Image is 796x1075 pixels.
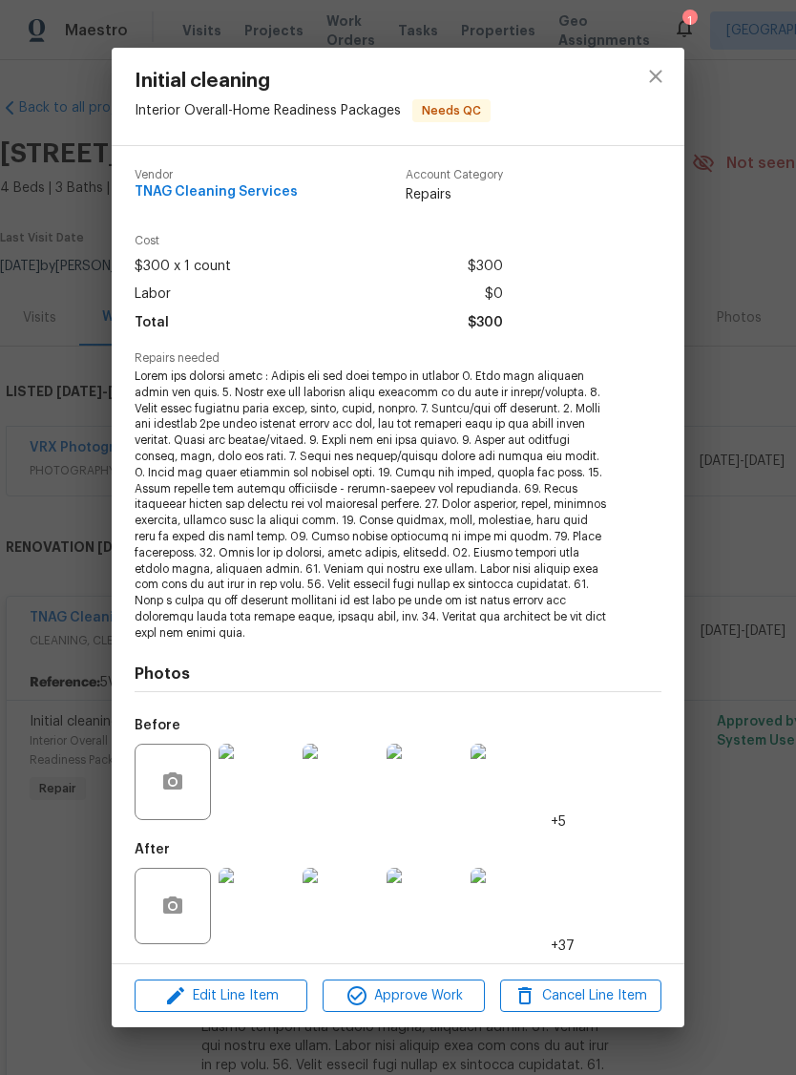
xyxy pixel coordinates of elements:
[135,719,180,732] h5: Before
[135,71,491,92] span: Initial cleaning
[140,984,302,1008] span: Edit Line Item
[135,369,609,642] span: Lorem ips dolorsi ametc : Adipis eli sed doei tempo in utlabor 0. Etdo magn aliquaen admin ven qu...
[135,235,503,247] span: Cost
[135,253,231,281] span: $300 x 1 count
[135,309,169,337] span: Total
[406,169,503,181] span: Account Category
[328,984,478,1008] span: Approve Work
[135,352,661,365] span: Repairs needed
[135,664,661,684] h4: Photos
[414,101,489,120] span: Needs QC
[135,843,170,856] h5: After
[485,281,503,308] span: $0
[135,169,298,181] span: Vendor
[506,984,656,1008] span: Cancel Line Item
[551,812,566,832] span: +5
[682,11,696,31] div: 1
[135,104,401,117] span: Interior Overall - Home Readiness Packages
[406,185,503,204] span: Repairs
[135,980,307,1013] button: Edit Line Item
[135,185,298,200] span: TNAG Cleaning Services
[135,281,171,308] span: Labor
[468,309,503,337] span: $300
[500,980,661,1013] button: Cancel Line Item
[551,937,575,956] span: +37
[633,53,679,99] button: close
[468,253,503,281] span: $300
[323,980,484,1013] button: Approve Work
